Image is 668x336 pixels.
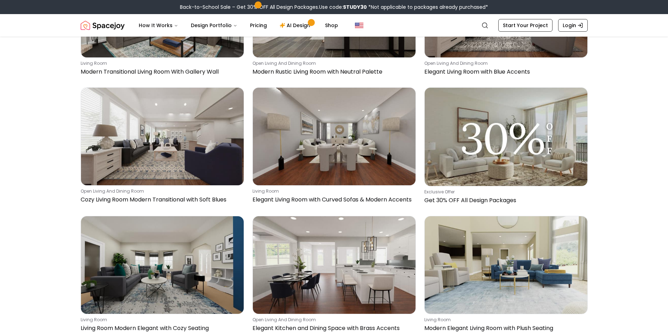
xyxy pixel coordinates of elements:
p: Modern Rustic Living Room with Neutral Palette [252,68,413,76]
p: Elegant Living Room with Curved Sofas & Modern Accents [252,195,413,204]
span: Use code: [319,4,367,11]
p: Exclusive Offer [424,189,585,195]
nav: Global [81,14,588,37]
img: Elegant Living Room with Curved Sofas & Modern Accents [253,88,416,185]
a: Cozy Living Room Modern Transitional with Soft Bluesopen living and dining roomCozy Living Room M... [81,87,244,207]
button: Design Portfolio [185,18,243,32]
b: STUDY30 [343,4,367,11]
a: AI Design [274,18,318,32]
img: Elegant Kitchen and Dining Space with Brass Accents [253,216,416,314]
button: How It Works [133,18,184,32]
p: living room [424,317,585,323]
p: Modern Transitional Living Room With Gallery Wall [81,68,241,76]
img: United States [355,21,363,30]
a: Shop [319,18,344,32]
img: Modern Elegant Living Room with Plush Seating [425,216,587,314]
p: living room [81,317,241,323]
a: Elegant Kitchen and Dining Space with Brass Accentsopen living and dining roomElegant Kitchen and... [252,216,416,335]
nav: Main [133,18,344,32]
a: Pricing [244,18,273,32]
a: Start Your Project [498,19,552,32]
p: open living and dining room [252,317,413,323]
span: *Not applicable to packages already purchased* [367,4,488,11]
p: open living and dining room [81,188,241,194]
a: Login [558,19,588,32]
p: open living and dining room [252,61,413,66]
p: living room [252,188,413,194]
a: Living Room Modern Elegant with Cozy Seatingliving roomLiving Room Modern Elegant with Cozy Seating [81,216,244,335]
p: Elegant Living Room with Blue Accents [424,68,585,76]
p: Get 30% OFF All Design Packages [424,196,585,205]
img: Spacejoy Logo [81,18,125,32]
a: Modern Elegant Living Room with Plush Seatingliving roomModern Elegant Living Room with Plush Sea... [424,216,588,335]
img: Cozy Living Room Modern Transitional with Soft Blues [81,88,244,185]
a: Get 30% OFF All Design PackagesExclusive OfferGet 30% OFF All Design Packages [424,87,588,207]
p: Modern Elegant Living Room with Plush Seating [424,324,585,332]
a: Spacejoy [81,18,125,32]
p: Living Room Modern Elegant with Cozy Seating [81,324,241,332]
p: living room [81,61,241,66]
p: Cozy Living Room Modern Transitional with Soft Blues [81,195,241,204]
div: Back-to-School Sale – Get 30% OFF All Design Packages. [180,4,488,11]
img: Living Room Modern Elegant with Cozy Seating [81,216,244,314]
img: Get 30% OFF All Design Packages [425,88,587,186]
p: open living and dining room [424,61,585,66]
a: Elegant Living Room with Curved Sofas & Modern Accentsliving roomElegant Living Room with Curved ... [252,87,416,207]
p: Elegant Kitchen and Dining Space with Brass Accents [252,324,413,332]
